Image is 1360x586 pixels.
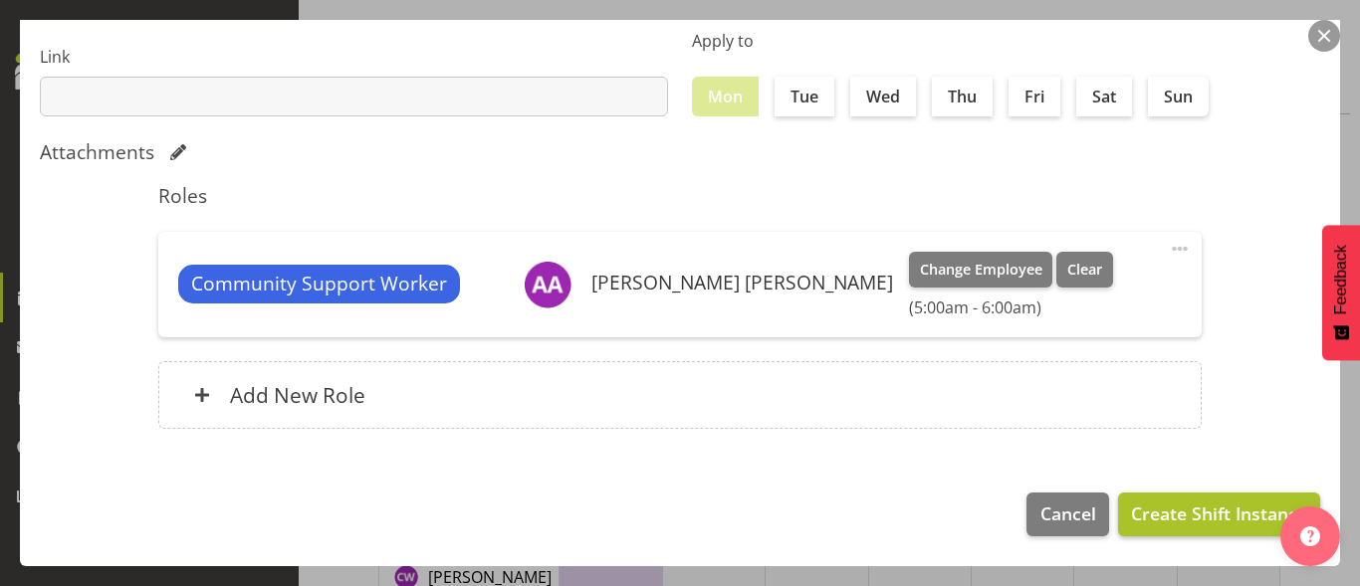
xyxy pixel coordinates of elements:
label: Tue [775,77,834,116]
span: Community Support Worker [191,270,447,298]
span: Cancel [1040,500,1096,526]
button: Clear [1056,252,1113,288]
label: Sun [1148,77,1209,116]
img: help-xxl-2.png [1300,526,1320,546]
h6: [PERSON_NAME] [PERSON_NAME] [591,272,893,293]
span: Feedback [1332,245,1350,314]
label: Link [40,45,668,69]
span: Change Employee [920,259,1042,281]
label: Fri [1009,77,1060,116]
button: Cancel [1026,492,1108,536]
label: Thu [932,77,993,116]
label: Wed [850,77,916,116]
h5: Roles [158,184,1202,208]
h6: (5:00am - 6:00am) [909,297,1113,317]
label: Mon [692,77,759,116]
span: Clear [1067,259,1102,281]
span: Create Shift Instance [1131,500,1307,526]
img: alyssa-ashley-basco11938.jpg [524,261,571,308]
h6: Add New Role [230,382,365,408]
label: Apply to [692,29,1320,53]
button: Change Employee [909,252,1053,288]
h5: Attachments [40,140,154,164]
label: Sat [1076,77,1132,116]
button: Feedback - Show survey [1322,225,1360,360]
button: Create Shift Instance [1118,492,1320,536]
